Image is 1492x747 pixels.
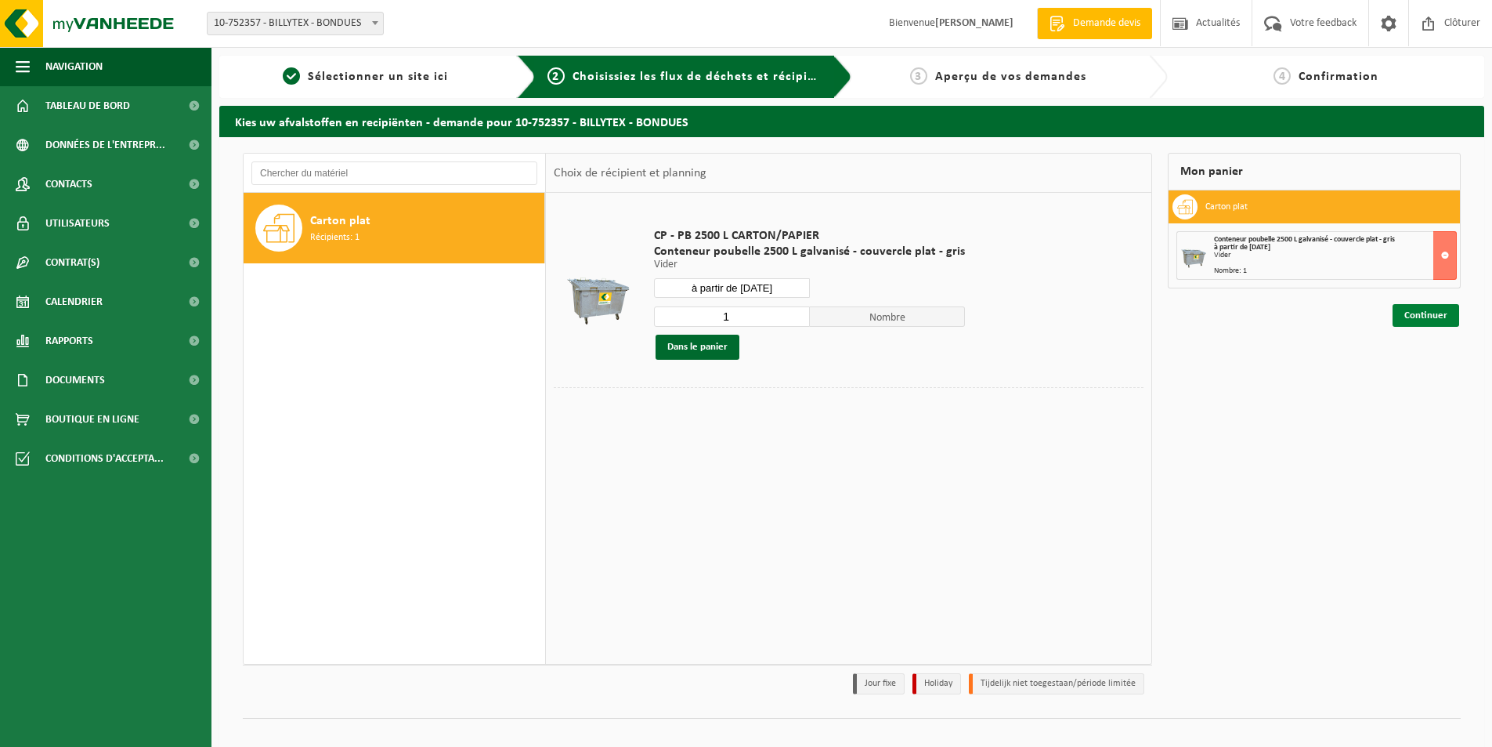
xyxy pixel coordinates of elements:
h2: Kies uw afvalstoffen en recipiënten - demande pour 10-752357 - BILLYTEX - BONDUES [219,106,1484,136]
span: 3 [910,67,927,85]
span: Contacts [45,165,92,204]
span: Navigation [45,47,103,86]
span: 1 [283,67,300,85]
li: Jour fixe [853,673,905,694]
p: Vider [654,259,965,270]
span: Nombre [810,306,966,327]
span: Rapports [45,321,93,361]
strong: à partir de [DATE] [1214,243,1270,252]
strong: [PERSON_NAME] [935,17,1013,29]
div: Choix de récipient et planning [546,154,714,193]
span: Contrat(s) [45,243,99,282]
span: CP - PB 2500 L CARTON/PAPIER [654,228,965,244]
span: Boutique en ligne [45,400,139,439]
span: 4 [1273,67,1291,85]
span: Documents [45,361,105,400]
div: Vider [1214,252,1456,259]
span: Données de l'entrepr... [45,125,165,165]
span: Choisissiez les flux de déchets et récipients [573,71,833,83]
a: Continuer [1393,304,1459,327]
span: Aperçu de vos demandes [935,71,1086,83]
span: Conteneur poubelle 2500 L galvanisé - couvercle plat - gris [654,244,965,259]
h3: Carton plat [1205,194,1248,219]
input: Chercher du matériel [251,161,537,185]
button: Carton plat Récipients: 1 [244,193,545,263]
span: 10-752357 - BILLYTEX - BONDUES [208,13,383,34]
span: Récipients: 1 [310,230,359,245]
input: Sélectionnez date [654,278,810,298]
span: Tableau de bord [45,86,130,125]
button: Dans le panier [656,335,739,360]
li: Tijdelijk niet toegestaan/période limitée [969,673,1144,694]
a: 1Sélectionner un site ici [227,67,504,86]
a: Demande devis [1037,8,1152,39]
span: Utilisateurs [45,204,110,243]
div: Nombre: 1 [1214,267,1456,275]
span: Demande devis [1069,16,1144,31]
li: Holiday [912,673,961,694]
span: 2 [547,67,565,85]
span: 10-752357 - BILLYTEX - BONDUES [207,12,384,35]
span: Carton plat [310,212,370,230]
div: Mon panier [1168,153,1461,190]
span: Confirmation [1299,71,1378,83]
span: Conteneur poubelle 2500 L galvanisé - couvercle plat - gris [1214,235,1395,244]
span: Calendrier [45,282,103,321]
span: Conditions d'accepta... [45,439,164,478]
span: Sélectionner un site ici [308,71,448,83]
